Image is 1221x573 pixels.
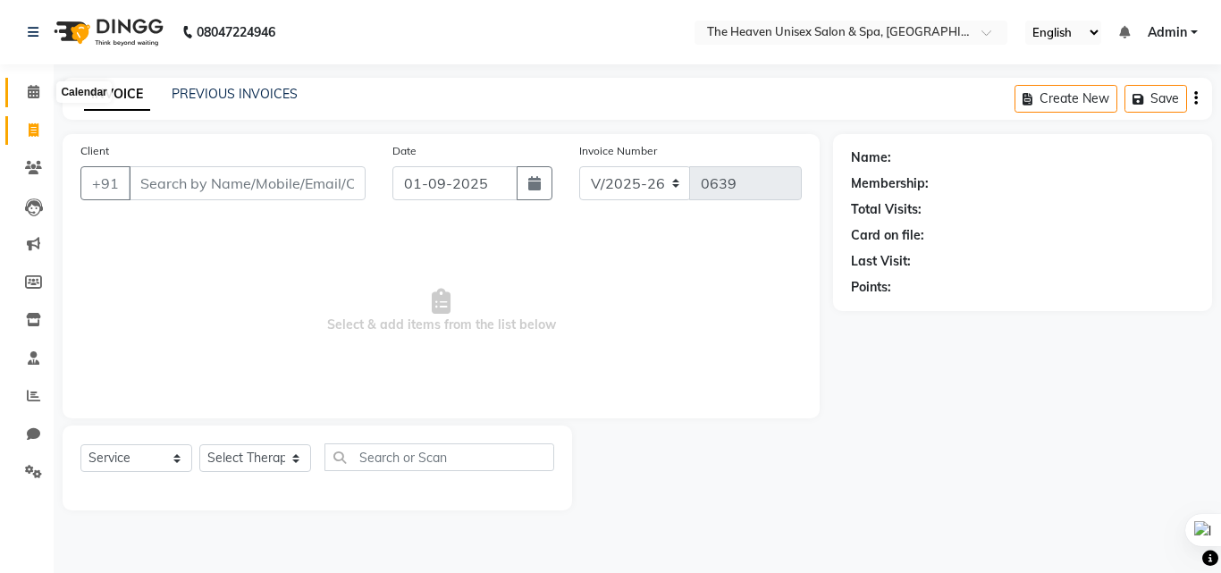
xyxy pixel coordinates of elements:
[392,143,417,159] label: Date
[851,252,911,271] div: Last Visit:
[56,81,111,103] div: Calendar
[851,278,891,297] div: Points:
[1015,85,1117,113] button: Create New
[851,200,922,219] div: Total Visits:
[1124,85,1187,113] button: Save
[324,443,554,471] input: Search or Scan
[80,222,802,400] span: Select & add items from the list below
[46,7,168,57] img: logo
[197,7,275,57] b: 08047224946
[851,148,891,167] div: Name:
[80,166,131,200] button: +91
[579,143,657,159] label: Invoice Number
[851,226,924,245] div: Card on file:
[80,143,109,159] label: Client
[172,86,298,102] a: PREVIOUS INVOICES
[1148,23,1187,42] span: Admin
[129,166,366,200] input: Search by Name/Mobile/Email/Code
[851,174,929,193] div: Membership:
